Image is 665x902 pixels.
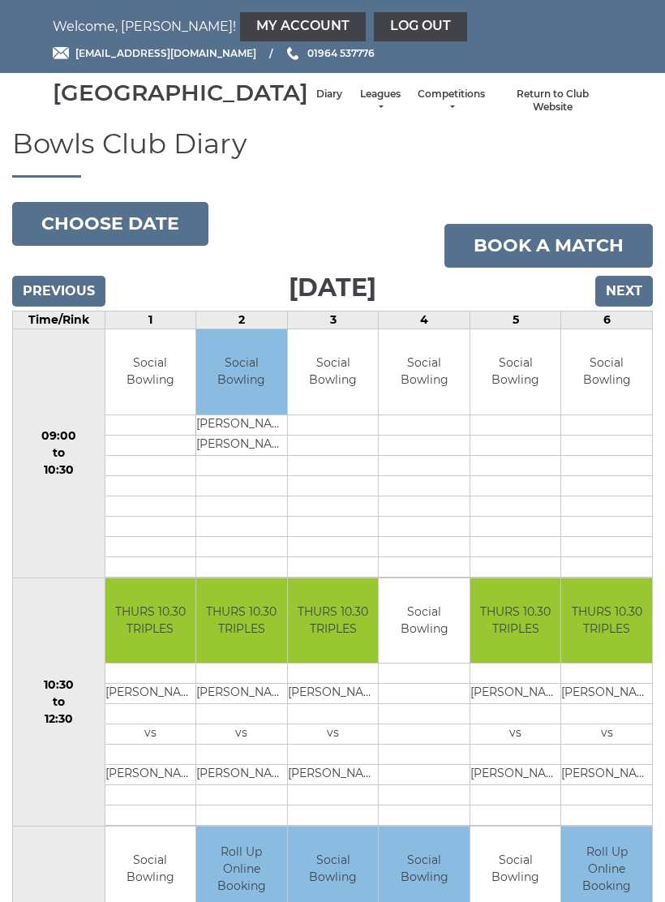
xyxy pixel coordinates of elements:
td: [PERSON_NAME] [561,684,652,704]
td: [PERSON_NAME] [470,684,561,704]
td: [PERSON_NAME] [561,765,652,785]
td: vs [196,724,287,745]
td: vs [470,724,561,745]
nav: Welcome, [PERSON_NAME]! [53,12,612,41]
a: Leagues [358,88,401,114]
td: 10:30 to 12:30 [13,578,105,827]
td: [PERSON_NAME] [196,414,287,435]
td: [PERSON_NAME] [105,765,196,785]
td: THURS 10.30 TRIPLES [470,578,561,664]
td: THURS 10.30 TRIPLES [105,578,196,664]
td: Social Bowling [379,329,470,414]
a: Competitions [418,88,485,114]
td: vs [288,724,379,745]
td: [PERSON_NAME] [196,684,287,704]
td: [PERSON_NAME] [470,765,561,785]
td: Social Bowling [470,329,561,414]
img: Phone us [287,47,298,60]
input: Next [595,276,653,307]
td: Social Bowling [561,329,652,414]
td: Social Bowling [288,329,379,414]
td: Social Bowling [105,329,196,414]
div: [GEOGRAPHIC_DATA] [53,80,308,105]
td: THURS 10.30 TRIPLES [288,578,379,664]
td: [PERSON_NAME] [105,684,196,704]
td: [PERSON_NAME] [288,684,379,704]
h1: Bowls Club Diary [12,129,653,178]
td: 4 [379,311,470,329]
td: Time/Rink [13,311,105,329]
a: Phone us 01964 537776 [285,45,375,61]
a: Diary [316,88,342,101]
input: Previous [12,276,105,307]
td: 6 [561,311,653,329]
td: [PERSON_NAME] [196,765,287,785]
td: 2 [196,311,288,329]
td: vs [105,724,196,745]
td: [PERSON_NAME] [196,435,287,455]
td: 3 [287,311,379,329]
td: [PERSON_NAME] [288,765,379,785]
a: Log out [374,12,467,41]
td: 09:00 to 10:30 [13,329,105,578]
td: 5 [470,311,561,329]
span: 01964 537776 [307,47,375,59]
td: Social Bowling [196,329,287,414]
button: Choose date [12,202,208,246]
td: THURS 10.30 TRIPLES [561,578,652,664]
img: Email [53,47,69,59]
a: Book a match [444,224,653,268]
td: vs [561,724,652,745]
a: Return to Club Website [501,88,604,114]
td: Social Bowling [379,578,470,664]
td: 1 [105,311,196,329]
td: THURS 10.30 TRIPLES [196,578,287,664]
a: My Account [240,12,366,41]
a: Email [EMAIL_ADDRESS][DOMAIN_NAME] [53,45,256,61]
span: [EMAIL_ADDRESS][DOMAIN_NAME] [75,47,256,59]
